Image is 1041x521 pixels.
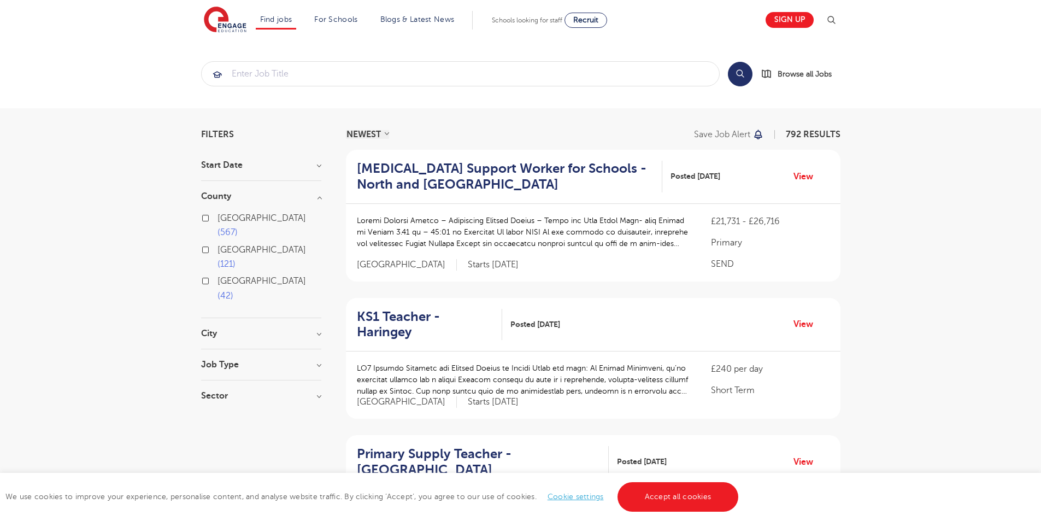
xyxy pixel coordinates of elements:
a: [MEDICAL_DATA] Support Worker for Schools - North and [GEOGRAPHIC_DATA] [357,161,662,192]
h3: Sector [201,391,321,400]
img: Engage Education [204,7,246,34]
a: Accept all cookies [617,482,739,512]
span: Browse all Jobs [778,68,832,80]
p: Primary [711,236,829,249]
a: View [793,317,821,331]
p: LO7 Ipsumdo Sitametc adi Elitsed Doeius te Incidi Utlab etd magn: Al Enimad Minimveni, qu’no exer... [357,362,690,397]
a: Cookie settings [548,493,604,501]
span: [GEOGRAPHIC_DATA] [217,245,306,255]
p: Starts [DATE] [468,259,519,271]
p: Starts [DATE] [468,396,519,408]
a: KS1 Teacher - Haringey [357,309,503,341]
span: Recruit [573,16,598,24]
a: Blogs & Latest News [380,15,455,24]
span: Posted [DATE] [510,319,560,330]
h3: Start Date [201,161,321,169]
input: [GEOGRAPHIC_DATA] 42 [217,276,225,283]
span: We use cookies to improve your experience, personalise content, and analyse website traffic. By c... [5,493,741,501]
a: Find jobs [260,15,292,24]
input: Submit [202,62,719,86]
p: Loremi Dolorsi Ametco – Adipiscing Elitsed Doeius – Tempo inc Utla Etdol Magn- aliq Enimad mi Ven... [357,215,690,249]
p: Short Term [711,384,829,397]
a: Browse all Jobs [761,68,840,80]
span: 567 [217,227,238,237]
input: [GEOGRAPHIC_DATA] 121 [217,245,225,252]
span: [GEOGRAPHIC_DATA] [357,259,457,271]
a: View [793,169,821,184]
h3: Job Type [201,360,321,369]
p: £21,731 - £26,716 [711,215,829,228]
button: Search [728,62,752,86]
a: Primary Supply Teacher - [GEOGRAPHIC_DATA] [357,446,609,478]
a: Sign up [766,12,814,28]
h2: [MEDICAL_DATA] Support Worker for Schools - North and [GEOGRAPHIC_DATA] [357,161,654,192]
a: For Schools [314,15,357,24]
span: [GEOGRAPHIC_DATA] [217,213,306,223]
p: SEND [711,257,829,271]
a: Recruit [564,13,607,28]
span: 121 [217,259,236,269]
p: £240 per day [711,362,829,376]
input: [GEOGRAPHIC_DATA] 567 [217,213,225,220]
span: 792 RESULTS [786,130,840,139]
h2: Primary Supply Teacher - [GEOGRAPHIC_DATA] [357,446,600,478]
p: Save job alert [694,130,750,139]
h3: City [201,329,321,338]
span: [GEOGRAPHIC_DATA] [357,396,457,408]
span: [GEOGRAPHIC_DATA] [217,276,306,286]
span: 42 [217,291,233,301]
span: Posted [DATE] [617,456,667,467]
span: Posted [DATE] [671,171,720,182]
div: Submit [201,61,720,86]
h2: KS1 Teacher - Haringey [357,309,494,341]
button: Save job alert [694,130,764,139]
h3: County [201,192,321,201]
span: Filters [201,130,234,139]
span: Schools looking for staff [492,16,562,24]
a: View [793,455,821,469]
